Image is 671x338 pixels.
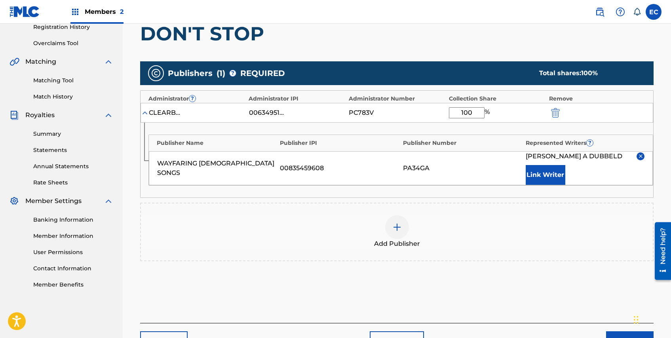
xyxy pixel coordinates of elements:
[240,67,285,79] span: REQUIRED
[581,69,598,77] span: 100 %
[551,108,560,118] img: 12a2ab48e56ec057fbd8.svg
[33,216,113,224] a: Banking Information
[649,219,671,283] iframe: Resource Center
[249,95,345,103] div: Administrator IPI
[33,146,113,154] a: Statements
[33,130,113,138] a: Summary
[85,7,124,16] span: Members
[148,95,245,103] div: Administrator
[631,300,671,338] iframe: Chat Widget
[280,139,399,147] div: Publisher IPI
[526,165,565,185] button: Link Writer
[374,239,420,249] span: Add Publisher
[104,57,113,66] img: expand
[33,76,113,85] a: Matching Tool
[230,70,236,76] span: ?
[33,248,113,256] a: User Permissions
[141,109,149,117] img: expand-cell-toggle
[33,232,113,240] a: Member Information
[33,178,113,187] a: Rate Sheets
[10,110,19,120] img: Royalties
[526,152,622,161] span: [PERSON_NAME] A DUBBELD
[104,196,113,206] img: expand
[217,67,225,79] span: ( 1 )
[70,7,80,17] img: Top Rightsholders
[595,7,604,17] img: search
[633,8,641,16] div: Notifications
[140,22,654,46] h1: DON'T STOP
[10,196,19,206] img: Member Settings
[10,6,40,17] img: MLC Logo
[189,95,196,102] span: ?
[157,139,276,147] div: Publisher Name
[539,68,638,78] div: Total shares:
[280,163,399,173] div: 00835459608
[104,110,113,120] img: expand
[33,93,113,101] a: Match History
[392,222,402,232] img: add
[403,163,522,173] div: PA34GA
[449,95,545,103] div: Collection Share
[151,68,161,78] img: publishers
[33,162,113,171] a: Annual Statements
[587,140,593,146] span: ?
[33,264,113,273] a: Contact Information
[592,4,608,20] a: Public Search
[526,139,645,147] div: Represented Writers
[485,107,492,118] span: %
[25,196,82,206] span: Member Settings
[612,4,628,20] div: Help
[403,139,522,147] div: Publisher Number
[33,23,113,31] a: Registration History
[25,57,56,66] span: Matching
[638,153,644,159] img: remove-from-list-button
[157,159,276,178] div: WAYFARING [DEMOGRAPHIC_DATA] SONGS
[168,67,213,79] span: Publishers
[25,110,55,120] span: Royalties
[33,281,113,289] a: Member Benefits
[349,95,445,103] div: Administrator Number
[616,7,625,17] img: help
[33,39,113,47] a: Overclaims Tool
[120,8,124,15] span: 2
[10,57,19,66] img: Matching
[549,95,645,103] div: Remove
[646,4,661,20] div: User Menu
[634,308,639,332] div: Drag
